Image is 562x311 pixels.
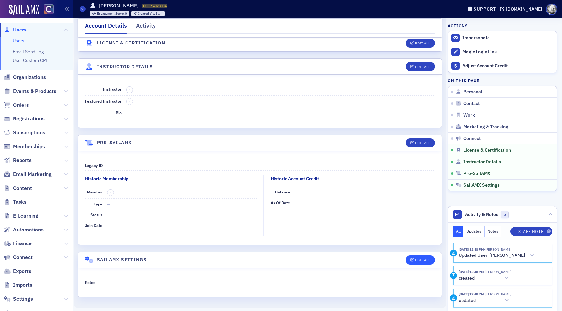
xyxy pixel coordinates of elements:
[13,57,48,63] a: User Custom CPE
[136,21,156,33] div: Activity
[4,226,44,233] a: Automations
[463,112,475,118] span: Work
[484,247,511,252] span: Aidan Sullivan
[13,143,45,150] span: Memberships
[459,298,476,304] h5: updated
[13,295,33,303] span: Settings
[4,129,45,136] a: Subscriptions
[463,136,481,142] span: Connect
[406,138,435,147] button: Edit All
[459,247,484,252] time: 9/16/2025 12:48 PM
[459,269,484,274] time: 9/16/2025 12:48 PM
[107,163,111,168] span: —
[271,175,319,182] div: Historic Account Credit
[459,275,475,281] h5: created
[453,226,464,237] button: All
[459,292,484,296] time: 9/16/2025 12:48 PM
[463,101,480,106] span: Contact
[406,39,435,48] button: Edit All
[459,275,511,281] button: created
[99,2,139,9] h1: [PERSON_NAME]
[90,212,102,217] span: Status
[13,49,44,55] a: Email Send Log
[500,7,544,11] button: [DOMAIN_NAME]
[4,295,33,303] a: Settings
[13,254,33,261] span: Connect
[107,212,110,217] span: —
[4,157,32,164] a: Reports
[448,23,468,29] h4: Actions
[465,211,498,218] span: Activity & Notes
[44,4,54,14] img: SailAMX
[406,62,435,71] button: Edit All
[484,269,511,274] span: Aidan Sullivan
[13,198,27,205] span: Tasks
[85,98,122,104] span: Featured Instructor
[484,292,511,296] span: Aidan Sullivan
[110,190,112,195] span: –
[97,139,132,146] h4: Pre-SailAMX
[97,12,127,16] div: 0
[13,171,52,178] span: Email Marketing
[463,226,485,237] button: Updates
[4,281,32,289] a: Imports
[546,4,557,15] span: Profile
[13,240,32,247] span: Finance
[97,40,165,47] h4: License & Certification
[459,297,511,304] button: updated
[13,102,29,109] span: Orders
[463,147,511,153] span: License & Certification
[97,63,153,70] h4: Instructor Details
[138,12,162,16] div: Staff
[138,11,156,16] span: Created Via :
[85,163,103,168] span: Legacy ID
[126,110,129,115] span: —
[4,268,31,275] a: Exports
[97,256,147,263] h4: SailAMX Settings
[510,227,552,236] button: Staff Note
[143,4,167,8] span: USR-14028034
[459,252,537,259] button: Updated User: [PERSON_NAME]
[13,268,31,275] span: Exports
[415,65,430,68] div: Edit All
[4,185,32,192] a: Content
[463,124,508,130] span: Marketing & Tracking
[13,115,45,122] span: Registrations
[4,171,52,178] a: Email Marketing
[97,11,125,16] span: Engagement Score :
[4,143,45,150] a: Memberships
[129,87,131,92] span: –
[13,281,32,289] span: Imports
[9,5,39,15] a: SailAMX
[13,38,24,44] a: Users
[448,78,557,83] h4: On this page
[485,226,502,237] button: Notes
[463,171,490,177] span: Pre-SailAMX
[4,240,32,247] a: Finance
[4,115,45,122] a: Registrations
[100,280,103,285] span: —
[85,223,102,228] span: Join Date
[13,157,32,164] span: Reports
[463,89,482,95] span: Personal
[450,250,457,256] div: Activity
[90,11,129,16] div: Engagement Score: 0
[4,212,38,219] a: E-Learning
[462,63,554,69] div: Adjust Account Credit
[415,42,430,45] div: Edit All
[13,226,44,233] span: Automations
[13,129,45,136] span: Subscriptions
[271,200,290,205] span: As of Date
[107,223,110,228] span: —
[450,294,457,301] div: Update
[463,159,501,165] span: Instructor Details
[4,198,27,205] a: Tasks
[275,189,290,194] span: Balance
[85,21,127,34] div: Account Details
[103,86,122,92] span: Instructor
[448,45,557,59] button: Magic Login Link
[518,230,543,233] div: Staff Note
[462,49,554,55] div: Magic Login Link
[415,141,430,145] div: Edit All
[459,253,525,258] h5: Updated User: [PERSON_NAME]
